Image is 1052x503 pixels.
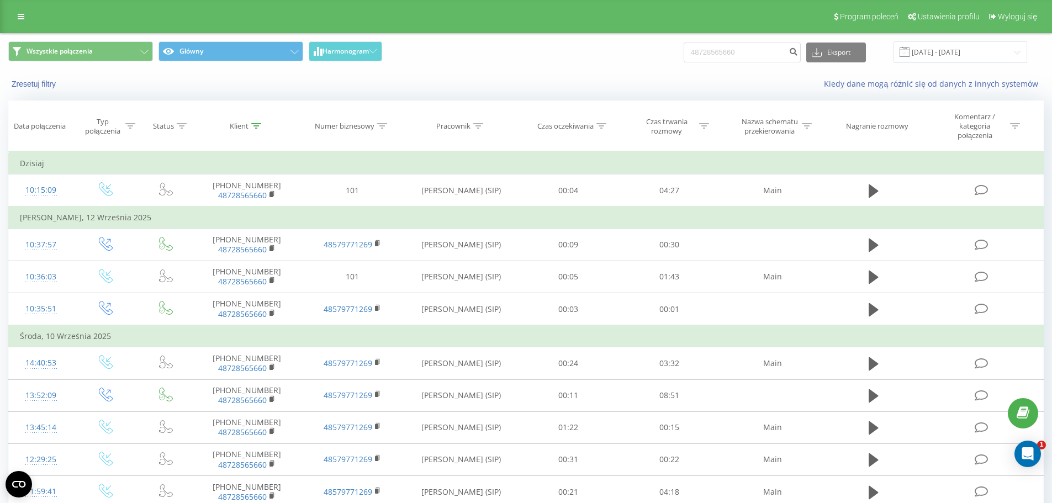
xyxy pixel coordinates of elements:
td: Main [720,443,824,475]
td: [PERSON_NAME] (SIP) [405,293,518,326]
a: 48579771269 [324,454,372,464]
td: 01:22 [518,411,619,443]
td: 03:32 [619,347,720,379]
a: 48728565660 [218,395,267,405]
td: 00:01 [619,293,720,326]
a: 48728565660 [218,491,267,502]
a: 48728565660 [218,309,267,319]
div: Pracownik [436,121,471,131]
td: 00:11 [518,379,619,411]
div: Open Intercom Messenger [1014,441,1041,467]
a: 48579771269 [324,304,372,314]
td: [PHONE_NUMBER] [194,229,299,261]
div: Komentarz / kategoria połączenia [943,112,1007,140]
td: 00:03 [518,293,619,326]
td: 08:51 [619,379,720,411]
td: [PHONE_NUMBER] [194,443,299,475]
div: 14:40:53 [20,352,62,374]
td: 00:24 [518,347,619,379]
td: Main [720,174,824,207]
div: 12:29:25 [20,449,62,470]
div: 10:35:51 [20,298,62,320]
div: 13:45:14 [20,417,62,438]
td: [PERSON_NAME] (SIP) [405,229,518,261]
td: [PERSON_NAME] (SIP) [405,261,518,293]
td: 101 [299,174,404,207]
td: Main [720,261,824,293]
div: Czas oczekiwania [537,121,594,131]
td: [PHONE_NUMBER] [194,293,299,326]
td: [PHONE_NUMBER] [194,347,299,379]
td: 101 [299,261,404,293]
input: Wyszukiwanie według numeru [684,43,801,62]
a: 48728565660 [218,427,267,437]
td: Środa, 10 Września 2025 [9,325,1044,347]
td: [PHONE_NUMBER] [194,379,299,411]
a: 48579771269 [324,239,372,250]
td: 00:22 [619,443,720,475]
td: [PERSON_NAME] (SIP) [405,443,518,475]
div: 11:59:41 [20,481,62,502]
td: 00:09 [518,229,619,261]
span: Harmonogram [323,47,369,55]
td: [PHONE_NUMBER] [194,411,299,443]
span: Wszystkie połączenia [27,47,93,56]
div: Status [153,121,174,131]
button: Open CMP widget [6,471,32,497]
td: 00:30 [619,229,720,261]
button: Eksport [806,43,866,62]
a: 48579771269 [324,390,372,400]
a: 48728565660 [218,459,267,470]
div: 13:52:09 [20,385,62,406]
div: Nazwa schematu przekierowania [740,117,799,136]
span: Wyloguj się [998,12,1037,21]
button: Główny [158,41,303,61]
div: 10:36:03 [20,266,62,288]
span: Program poleceń [840,12,898,21]
td: Main [720,347,824,379]
td: [PHONE_NUMBER] [194,261,299,293]
button: Zresetuj filtry [8,79,61,89]
td: Main [720,411,824,443]
td: [PERSON_NAME] (SIP) [405,174,518,207]
td: 00:04 [518,174,619,207]
td: [PERSON_NAME] (SIP) [405,347,518,379]
div: Data połączenia [14,121,66,131]
span: 1 [1037,441,1046,449]
td: [PERSON_NAME], 12 Września 2025 [9,207,1044,229]
td: 00:05 [518,261,619,293]
div: 10:15:09 [20,179,62,201]
td: 00:15 [619,411,720,443]
td: [PERSON_NAME] (SIP) [405,411,518,443]
div: Czas trwania rozmowy [637,117,696,136]
td: Dzisiaj [9,152,1044,174]
td: 00:31 [518,443,619,475]
div: Klient [230,121,249,131]
td: [PHONE_NUMBER] [194,174,299,207]
span: Ustawienia profilu [918,12,980,21]
button: Wszystkie połączenia [8,41,153,61]
a: 48728565660 [218,190,267,200]
a: 48728565660 [218,276,267,287]
div: Numer biznesowy [315,121,374,131]
div: 10:37:57 [20,234,62,256]
div: Typ połączenia [83,117,122,136]
a: 48579771269 [324,358,372,368]
td: 01:43 [619,261,720,293]
button: Harmonogram [309,41,382,61]
td: [PERSON_NAME] (SIP) [405,379,518,411]
a: 48579771269 [324,486,372,497]
a: 48728565660 [218,363,267,373]
div: Nagranie rozmowy [846,121,908,131]
a: 48579771269 [324,422,372,432]
td: 04:27 [619,174,720,207]
a: Kiedy dane mogą różnić się od danych z innych systemów [824,78,1044,89]
a: 48728565660 [218,244,267,255]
